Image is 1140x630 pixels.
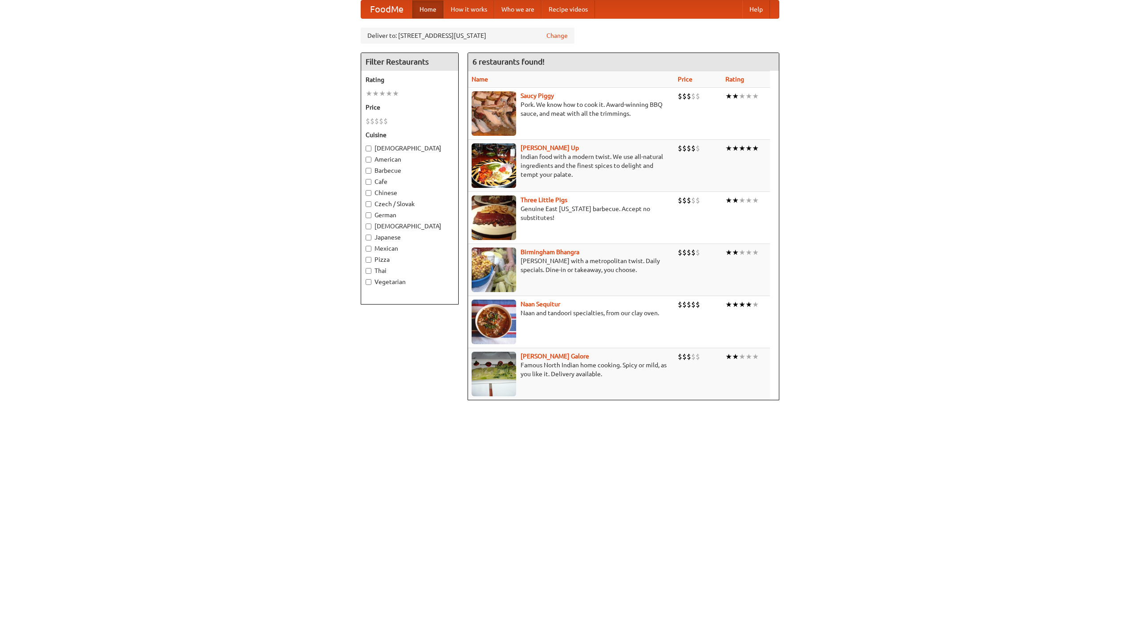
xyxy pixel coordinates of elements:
[361,28,574,44] div: Deliver to: [STREET_ADDRESS][US_STATE]
[678,248,682,257] li: $
[742,0,770,18] a: Help
[691,352,696,362] li: $
[366,103,454,112] h5: Price
[521,353,589,360] a: [PERSON_NAME] Galore
[725,76,744,83] a: Rating
[366,89,372,98] li: ★
[521,301,560,308] b: Naan Sequitur
[732,248,739,257] li: ★
[521,248,579,256] b: Birmingham Bhangra
[366,235,371,240] input: Japanese
[366,222,454,231] label: [DEMOGRAPHIC_DATA]
[745,352,752,362] li: ★
[366,130,454,139] h5: Cuisine
[366,277,454,286] label: Vegetarian
[725,248,732,257] li: ★
[472,300,516,344] img: naansequitur.jpg
[412,0,444,18] a: Home
[472,248,516,292] img: bhangra.jpg
[696,195,700,205] li: $
[687,300,691,309] li: $
[682,91,687,101] li: $
[732,195,739,205] li: ★
[682,195,687,205] li: $
[732,300,739,309] li: ★
[725,352,732,362] li: ★
[752,352,759,362] li: ★
[691,300,696,309] li: $
[546,31,568,40] a: Change
[472,204,671,222] p: Genuine East [US_STATE] barbecue. Accept no substitutes!
[521,144,579,151] a: [PERSON_NAME] Up
[696,352,700,362] li: $
[752,91,759,101] li: ★
[366,266,454,275] label: Thai
[541,0,595,18] a: Recipe videos
[472,76,488,83] a: Name
[687,195,691,205] li: $
[366,146,371,151] input: [DEMOGRAPHIC_DATA]
[678,352,682,362] li: $
[366,212,371,218] input: German
[370,116,375,126] li: $
[678,76,692,83] a: Price
[366,144,454,153] label: [DEMOGRAPHIC_DATA]
[732,352,739,362] li: ★
[392,89,399,98] li: ★
[696,91,700,101] li: $
[375,116,379,126] li: $
[682,248,687,257] li: $
[366,201,371,207] input: Czech / Slovak
[678,91,682,101] li: $
[366,211,454,219] label: German
[366,177,454,186] label: Cafe
[472,143,516,188] img: curryup.jpg
[386,89,392,98] li: ★
[752,248,759,257] li: ★
[739,195,745,205] li: ★
[739,248,745,257] li: ★
[745,195,752,205] li: ★
[366,224,371,229] input: [DEMOGRAPHIC_DATA]
[687,248,691,257] li: $
[366,255,454,264] label: Pizza
[366,244,454,253] label: Mexican
[472,57,545,66] ng-pluralize: 6 restaurants found!
[725,91,732,101] li: ★
[691,91,696,101] li: $
[366,190,371,196] input: Chinese
[682,352,687,362] li: $
[691,195,696,205] li: $
[752,300,759,309] li: ★
[521,196,567,203] a: Three Little Pigs
[691,248,696,257] li: $
[725,300,732,309] li: ★
[472,361,671,378] p: Famous North Indian home cooking. Spicy or mild, as you like it. Delivery available.
[472,195,516,240] img: littlepigs.jpg
[366,168,371,174] input: Barbecue
[472,309,671,317] p: Naan and tandoori specialties, from our clay oven.
[366,157,371,163] input: American
[366,246,371,252] input: Mexican
[696,143,700,153] li: $
[687,91,691,101] li: $
[366,155,454,164] label: American
[366,233,454,242] label: Japanese
[472,100,671,118] p: Pork. We know how to cook it. Award-winning BBQ sauce, and meat with all the trimmings.
[752,143,759,153] li: ★
[366,268,371,274] input: Thai
[366,257,371,263] input: Pizza
[682,300,687,309] li: $
[682,143,687,153] li: $
[361,0,412,18] a: FoodMe
[366,116,370,126] li: $
[366,179,371,185] input: Cafe
[739,300,745,309] li: ★
[472,91,516,136] img: saucy.jpg
[752,195,759,205] li: ★
[383,116,388,126] li: $
[366,75,454,84] h5: Rating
